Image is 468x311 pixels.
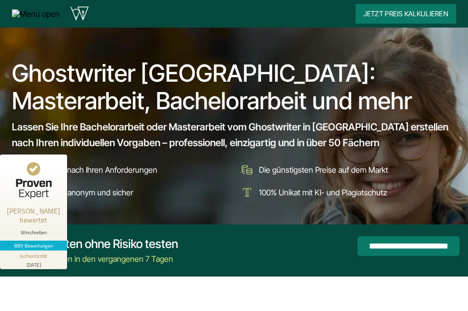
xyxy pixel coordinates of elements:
div: [DATE] [4,260,63,267]
button: Jetzt Preis kalkulieren [356,4,456,24]
div: Wirschreiben [4,229,63,236]
li: Die günstigsten Preise auf dem Markt [239,162,460,178]
li: 100% Unikat mit KI- und Plagiatschutz [239,185,460,200]
li: Garantiert anonym und sicher [12,185,232,200]
h1: Ghostwriter [GEOGRAPHIC_DATA]: Masterarbeit, Bachelorarbeit und mehr [12,60,462,115]
div: Authentizität [20,252,48,260]
img: Menu open [12,9,60,18]
div: Jetzt 2 Seiten ohne Risiko testen [12,236,178,252]
span: Lassen Sie Ihre Bachelorarbeit oder Masterarbeit vom Ghostwriter in [GEOGRAPHIC_DATA] erstellen n... [12,121,448,149]
img: wirschreiben [70,6,89,21]
li: Individuell nach Ihren Anforderungen [12,162,232,178]
img: Die günstigsten Preise auf dem Markt [239,162,255,178]
div: 347 Bestellungen in den vergangenen 7 Tagen [12,253,178,265]
img: 100% Unikat mit KI- und Plagiatschutz [239,185,255,200]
